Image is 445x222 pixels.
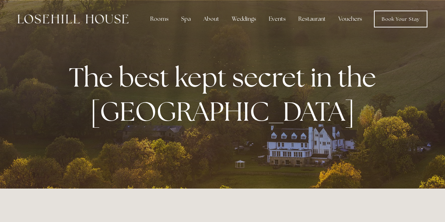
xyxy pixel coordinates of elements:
[374,11,427,27] a: Book Your Stay
[333,12,368,26] a: Vouchers
[198,12,225,26] div: About
[263,12,291,26] div: Events
[293,12,331,26] div: Restaurant
[226,12,262,26] div: Weddings
[176,12,196,26] div: Spa
[18,14,128,24] img: Losehill House
[145,12,174,26] div: Rooms
[69,60,382,129] strong: The best kept secret in the [GEOGRAPHIC_DATA]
